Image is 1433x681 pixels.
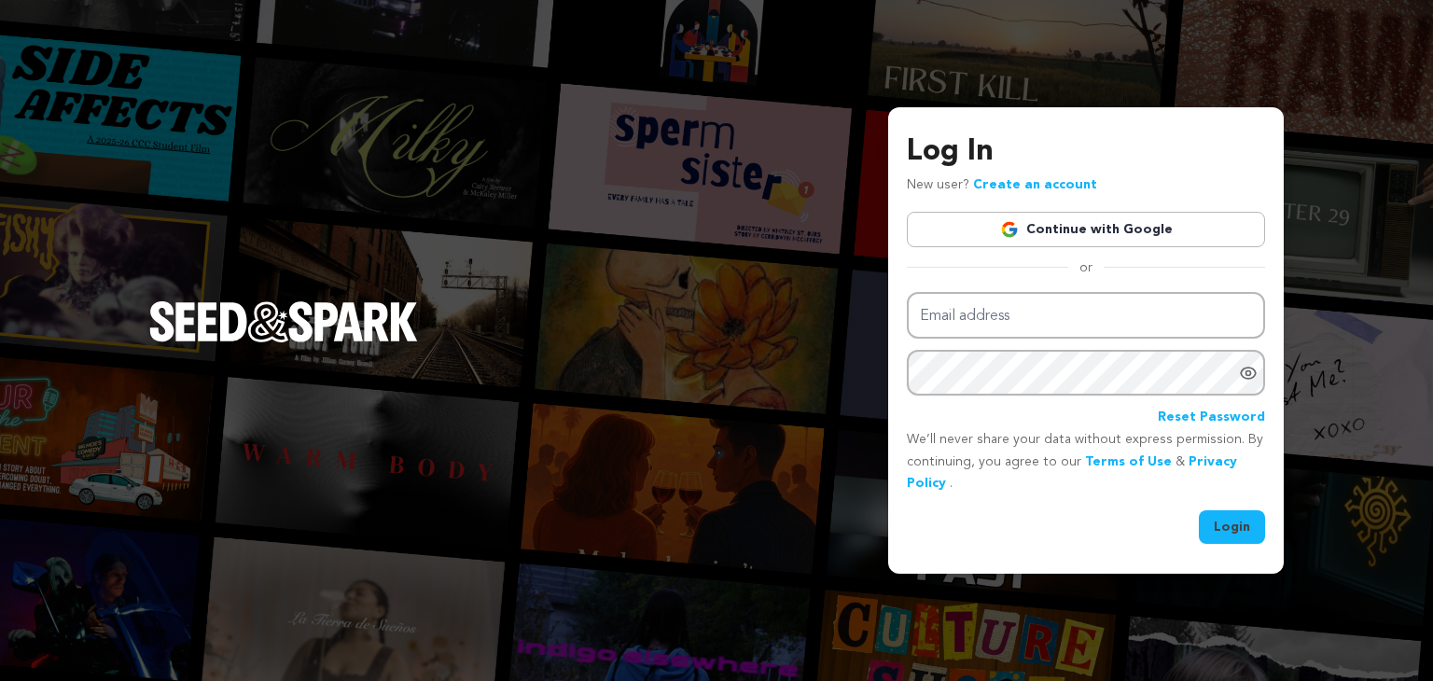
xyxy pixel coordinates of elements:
[149,301,418,342] img: Seed&Spark Logo
[149,301,418,380] a: Seed&Spark Homepage
[907,174,1097,197] p: New user?
[973,178,1097,191] a: Create an account
[907,212,1265,247] a: Continue with Google
[1000,220,1019,239] img: Google logo
[1199,510,1265,544] button: Login
[907,292,1265,340] input: Email address
[1068,258,1104,277] span: or
[907,130,1265,174] h3: Log In
[1239,364,1258,382] a: Show password as plain text. Warning: this will display your password on the screen.
[1158,407,1265,429] a: Reset Password
[1085,455,1172,468] a: Terms of Use
[907,429,1265,495] p: We’ll never share your data without express permission. By continuing, you agree to our & .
